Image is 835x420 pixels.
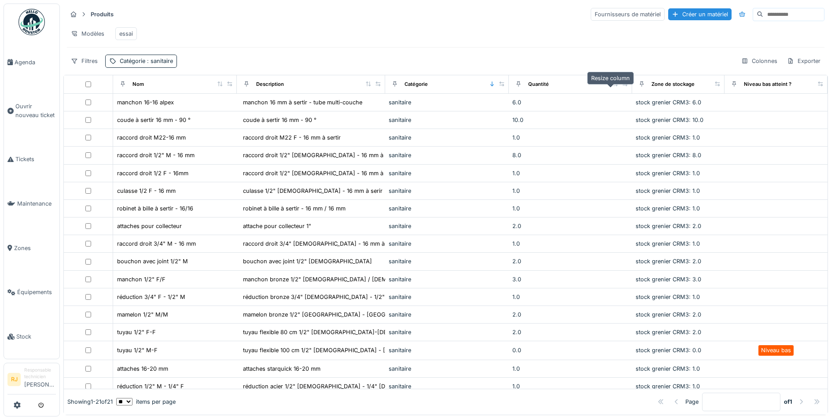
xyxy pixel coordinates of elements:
[389,365,505,373] div: sanitaire
[389,151,505,159] div: sanitaire
[636,365,700,372] span: stock grenier CRM3: 1.0
[636,205,700,212] span: stock grenier CRM3: 1.0
[651,81,695,88] div: Zone de stockage
[243,98,362,107] div: manchon 16 mm à sertir - tube multi-couche
[636,117,703,123] span: stock grenier CRM3: 10.0
[389,204,505,213] div: sanitaire
[636,134,700,141] span: stock grenier CRM3: 1.0
[512,257,629,265] div: 2.0
[117,151,195,159] div: raccord droit 1/2" M - 16 mm
[389,116,505,124] div: sanitaire
[405,81,428,88] div: Catégorie
[24,367,56,392] li: [PERSON_NAME]
[117,275,166,284] div: manchon 1/2" F/F
[117,257,188,265] div: bouchon avec joint 1/2" M
[243,187,383,195] div: culasse 1/2" [DEMOGRAPHIC_DATA] - 16 mm à serir
[737,55,781,67] div: Colonnes
[636,188,700,194] span: stock grenier CRM3: 1.0
[636,276,701,283] span: stock grenier CRM3: 3.0
[636,99,701,106] span: stock grenier CRM3: 6.0
[636,258,701,265] span: stock grenier CRM3: 2.0
[389,169,505,177] div: sanitaire
[67,398,113,406] div: Showing 1 - 21 of 21
[4,85,59,137] a: Ouvrir nouveau ticket
[117,133,186,142] div: raccord droit M22-16 mm
[512,116,629,124] div: 10.0
[17,288,56,296] span: Équipements
[389,293,505,301] div: sanitaire
[145,58,173,64] span: : sanitaire
[389,239,505,248] div: sanitaire
[636,347,701,354] span: stock grenier CRM3: 0.0
[512,293,629,301] div: 1.0
[783,55,824,67] div: Exporter
[243,257,372,265] div: bouchon avec joint 1/2" [DEMOGRAPHIC_DATA]
[117,310,168,319] div: mamelon 1/2" M/M
[389,257,505,265] div: sanitaire
[243,204,346,213] div: robinet à bille à sertir - 16 mm / 16 mm
[512,98,629,107] div: 6.0
[16,332,56,341] span: Stock
[512,382,629,391] div: 1.0
[243,133,341,142] div: raccord droit M22 F - 16 mm à sertir
[512,346,629,354] div: 0.0
[4,226,59,270] a: Zones
[389,98,505,107] div: sanitaire
[15,155,56,163] span: Tickets
[243,169,399,177] div: raccord droit 1/2" [DEMOGRAPHIC_DATA] - 16 mm à sertir
[67,55,102,67] div: Filtres
[512,365,629,373] div: 1.0
[512,239,629,248] div: 1.0
[117,98,174,107] div: manchon 16-16 alpex
[243,346,467,354] div: tuyau flexible 100 cm 1/2" [DEMOGRAPHIC_DATA] - [DEMOGRAPHIC_DATA] avec ...
[243,310,425,319] div: mamelon bronze 1/2" [GEOGRAPHIC_DATA] - [GEOGRAPHIC_DATA]
[761,346,791,354] div: Niveau bas
[512,328,629,336] div: 2.0
[14,244,56,252] span: Zones
[512,222,629,230] div: 2.0
[636,170,700,177] span: stock grenier CRM3: 1.0
[636,383,700,390] span: stock grenier CRM3: 1.0
[389,310,505,319] div: sanitaire
[117,382,184,391] div: réduction 1/2" M - 1/4" F
[389,275,505,284] div: sanitaire
[117,293,185,301] div: réduction 3/4" F - 1/2" M
[389,328,505,336] div: sanitaire
[636,294,700,300] span: stock grenier CRM3: 1.0
[243,116,316,124] div: coude à sertir 16 mm - 90 °
[256,81,284,88] div: Description
[636,329,701,335] span: stock grenier CRM3: 2.0
[512,133,629,142] div: 1.0
[243,328,462,336] div: tuyau flexible 80 cm 1/2" [DEMOGRAPHIC_DATA]-[DEMOGRAPHIC_DATA] avec ...
[117,365,168,373] div: attaches 16-20 mm
[17,199,56,208] span: Maintenance
[18,9,45,35] img: Badge_color-CXgf-gQk.svg
[636,152,701,158] span: stock grenier CRM3: 8.0
[117,328,156,336] div: tuyau 1/2" F-F
[744,81,791,88] div: Niveau bas atteint ?
[389,346,505,354] div: sanitaire
[117,346,158,354] div: tuyau 1/2" M-F
[389,222,505,230] div: sanitaire
[4,40,59,85] a: Agenda
[132,81,144,88] div: Nom
[784,398,792,406] strong: of 1
[636,223,701,229] span: stock grenier CRM3: 2.0
[243,293,445,301] div: réduction bronze 3/4" [DEMOGRAPHIC_DATA] - 1/2" [GEOGRAPHIC_DATA]
[15,58,56,66] span: Agenda
[685,398,699,406] div: Page
[512,151,629,159] div: 8.0
[4,314,59,359] a: Stock
[117,169,188,177] div: raccord droit 1/2 F - 16mm
[15,102,56,119] span: Ouvrir nouveau ticket
[117,222,182,230] div: attaches pour collecteur
[389,133,505,142] div: sanitaire
[512,275,629,284] div: 3.0
[243,222,311,230] div: attache pour collecteur 1"
[117,116,191,124] div: coude à sertir 16 mm - 90 °
[119,29,133,38] div: essai
[4,270,59,315] a: Équipements
[67,27,108,40] div: Modèles
[4,137,59,182] a: Tickets
[120,57,173,65] div: Catégorie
